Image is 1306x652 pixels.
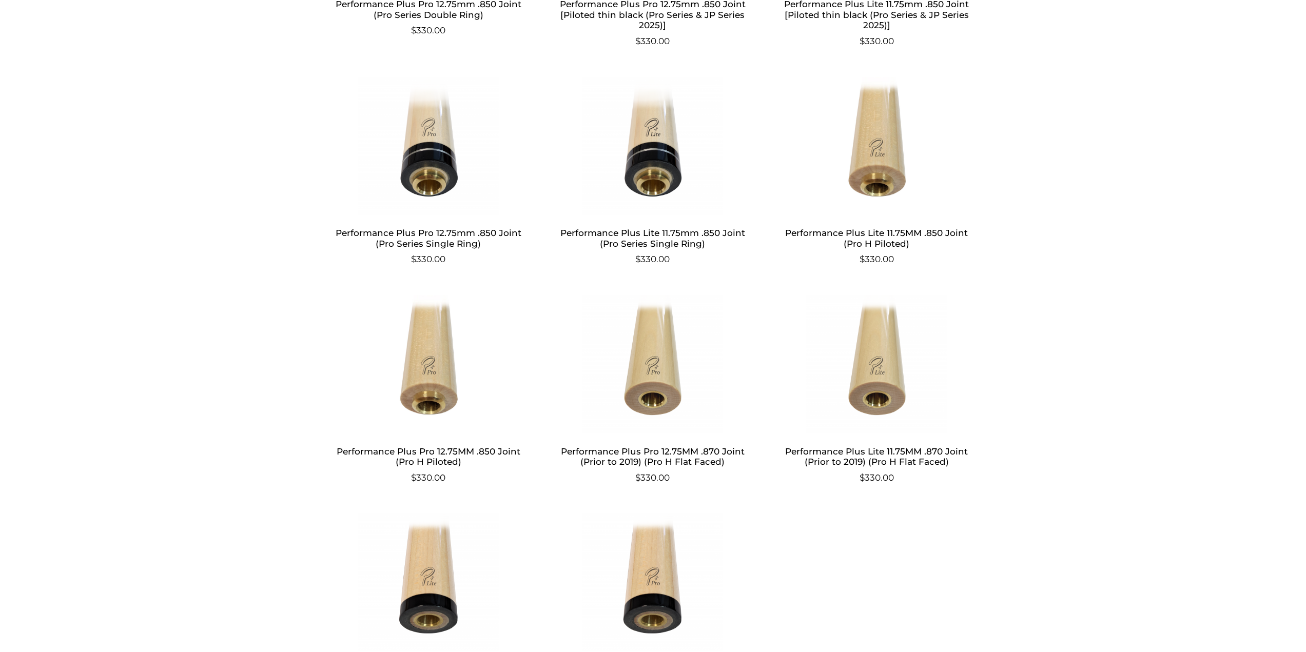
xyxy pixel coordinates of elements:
[329,224,529,253] h2: Performance Plus Pro 12.75mm .850 Joint (Pro Series Single Ring)
[411,472,445,483] bdi: 330.00
[553,224,752,253] h2: Performance Plus Lite 11.75mm .850 Joint (Pro Series Single Ring)
[635,472,670,483] bdi: 330.00
[553,295,752,484] a: Performance Plus Pro 12.75MM .870 Joint (Prior to 2019) (Pro H Flat Faced) $330.00
[411,25,416,35] span: $
[635,36,670,46] bdi: 330.00
[411,472,416,483] span: $
[635,36,640,46] span: $
[329,442,529,471] h2: Performance Plus Pro 12.75MM .850 Joint (Pro H Piloted)
[860,472,865,483] span: $
[553,77,752,215] img: Performance Plus Lite 11.75mm .850 Joint (Pro Series Single Ring)
[635,472,640,483] span: $
[777,77,977,266] a: Performance Plus Lite 11.75MM .850 Joint (Pro H Piloted) $330.00
[635,254,670,264] bdi: 330.00
[553,77,752,266] a: Performance Plus Lite 11.75mm .850 Joint (Pro Series Single Ring) $330.00
[777,224,977,253] h2: Performance Plus Lite 11.75MM .850 Joint (Pro H Piloted)
[860,254,894,264] bdi: 330.00
[411,25,445,35] bdi: 330.00
[329,77,529,266] a: Performance Plus Pro 12.75mm .850 Joint (Pro Series Single Ring) $330.00
[860,36,865,46] span: $
[553,442,752,471] h2: Performance Plus Pro 12.75MM .870 Joint (Prior to 2019) (Pro H Flat Faced)
[860,254,865,264] span: $
[777,295,977,433] img: Performance Plus Lite 11.75MM .870 Joint (Prior to 2019) (Pro H Flat Faced)
[329,513,529,652] img: Performance Plus Lite 11.75MM .870 Joint (Prior to 2019) (PO2)
[329,295,529,433] img: Performance Plus Pro 12.75MM .850 Joint (Pro H Piloted)
[553,295,752,433] img: Performance Plus Pro 12.75MM .870 Joint (Prior to 2019) (Pro H Flat Faced)
[635,254,640,264] span: $
[553,513,752,652] img: Performance Plus Pro 12.75MM .870 Joint (Prior to 2019) (PO2)
[860,36,894,46] bdi: 330.00
[777,77,977,215] img: Performance Plus Lite 11.75MM .850 Joint (Pro H Piloted)
[329,295,529,484] a: Performance Plus Pro 12.75MM .850 Joint (Pro H Piloted) $330.00
[860,472,894,483] bdi: 330.00
[411,254,445,264] bdi: 330.00
[411,254,416,264] span: $
[777,295,977,484] a: Performance Plus Lite 11.75MM .870 Joint (Prior to 2019) (Pro H Flat Faced) $330.00
[329,77,529,215] img: Performance Plus Pro 12.75mm .850 Joint (Pro Series Single Ring)
[777,442,977,471] h2: Performance Plus Lite 11.75MM .870 Joint (Prior to 2019) (Pro H Flat Faced)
